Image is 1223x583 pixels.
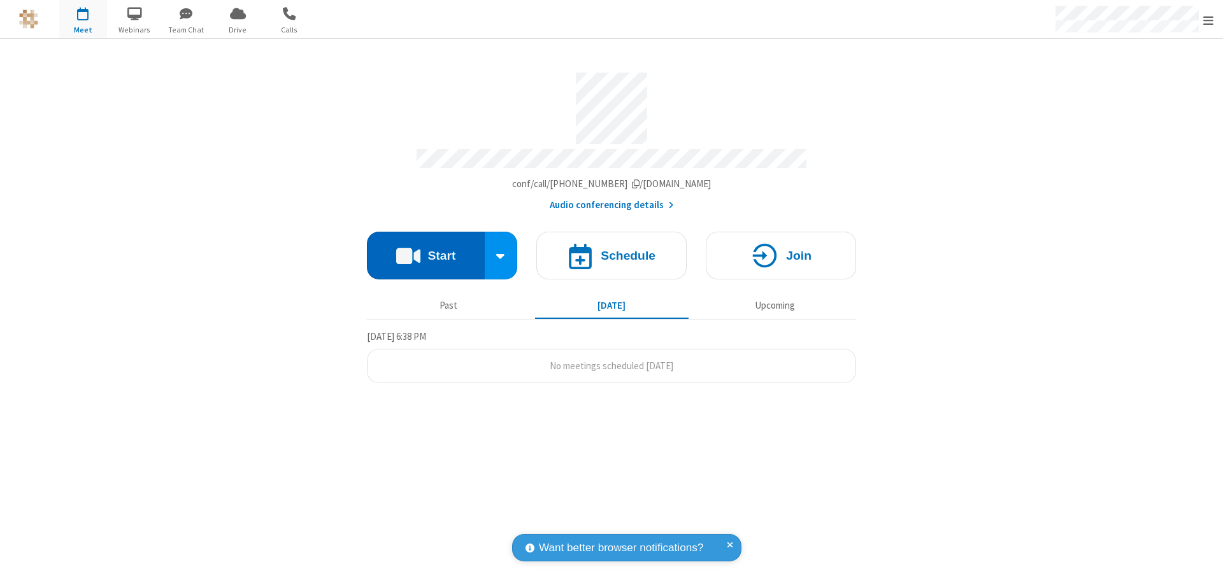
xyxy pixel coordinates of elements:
[367,232,485,279] button: Start
[214,24,262,36] span: Drive
[367,63,856,213] section: Account details
[706,232,856,279] button: Join
[601,249,655,262] h4: Schedule
[512,177,712,192] button: Copy my meeting room linkCopy my meeting room link
[427,249,455,262] h4: Start
[367,329,856,384] section: Today's Meetings
[367,330,426,342] span: [DATE] 6:38 PM
[485,232,518,279] div: Start conference options
[539,540,703,556] span: Want better browser notifications?
[535,293,689,318] button: [DATE]
[162,24,210,36] span: Team Chat
[550,198,674,213] button: Audio conferencing details
[550,360,673,372] span: No meetings scheduled [DATE]
[59,24,107,36] span: Meet
[111,24,159,36] span: Webinars
[512,178,712,190] span: Copy my meeting room link
[698,293,852,318] button: Upcoming
[536,232,687,279] button: Schedule
[372,293,526,318] button: Past
[1191,550,1213,574] iframe: Chat
[19,10,38,29] img: QA Selenium DO NOT DELETE OR CHANGE
[786,249,812,262] h4: Join
[266,24,313,36] span: Calls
